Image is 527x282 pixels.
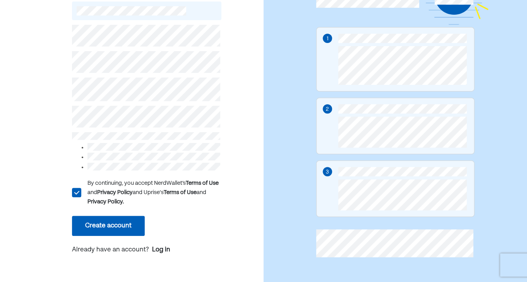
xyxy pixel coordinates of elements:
div: 2 [326,105,329,113]
div: Terms of Use [186,179,219,188]
div: Privacy Policy [97,188,133,197]
button: Create account [72,216,145,236]
div: 3 [326,168,329,176]
div: L [72,188,81,197]
div: Privacy Policy. [87,197,124,206]
p: Already have an account? [72,245,221,255]
div: Terms of Use [164,188,197,197]
div: 1 [327,34,329,43]
div: By continuing, you accept NerdWallet’s and and Uprise's and [87,179,221,206]
a: Log in [152,245,170,254]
